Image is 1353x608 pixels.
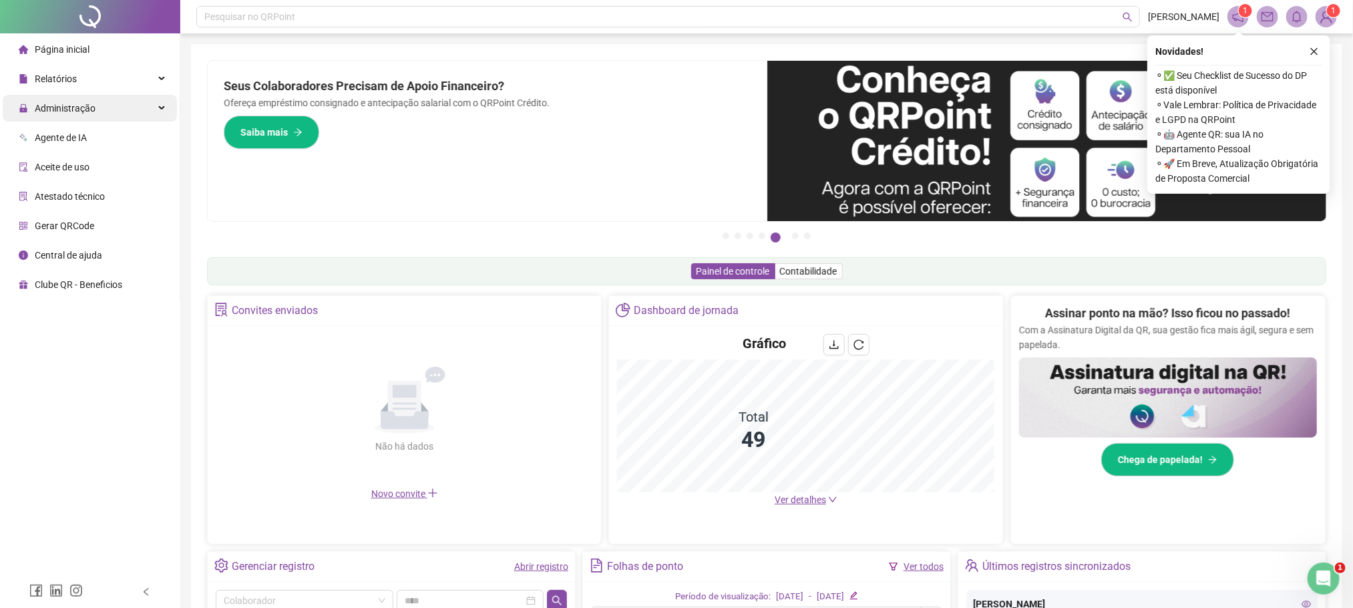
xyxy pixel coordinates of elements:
span: facebook [29,584,43,597]
span: download [829,339,839,350]
div: Não há dados [343,439,466,454]
div: [DATE] [776,590,803,604]
div: Período de visualização: [675,590,771,604]
div: Convites enviados [232,299,318,322]
span: plus [427,488,438,498]
span: ⚬ Vale Lembrar: Política de Privacidade e LGPD na QRPoint [1155,98,1322,127]
span: search [1123,12,1133,22]
img: banner%2F11e687cd-1386-4cbd-b13b-7bd81425532d.png [767,61,1327,221]
span: [PERSON_NAME] [1148,9,1219,24]
button: 2 [735,233,741,239]
span: linkedin [49,584,63,597]
button: 6 [792,233,799,239]
span: Novidades ! [1155,44,1203,59]
span: Clube QR - Beneficios [35,279,122,290]
iframe: Intercom live chat [1308,563,1340,595]
div: Folhas de ponto [607,555,683,578]
span: 1 [1243,6,1248,15]
span: Ver detalhes [775,494,826,505]
span: 1 [1335,563,1346,573]
button: 7 [804,233,811,239]
span: Central de ajuda [35,250,102,261]
button: 4 [759,233,765,239]
button: 5 [771,233,781,243]
button: Saiba mais [224,116,319,149]
span: file [19,74,28,84]
span: close [1310,47,1319,56]
span: qrcode [19,221,28,231]
span: home [19,45,28,54]
button: Chega de papelada! [1101,443,1234,476]
span: edit [849,591,858,600]
button: 1 [723,233,729,239]
span: Novo convite [371,488,438,499]
a: Ver detalhes down [775,494,837,505]
span: ⚬ 🚀 Em Breve, Atualização Obrigatória de Proposta Comercial [1155,156,1322,186]
span: ⚬ 🤖 Agente QR: sua IA no Departamento Pessoal [1155,127,1322,156]
span: gift [19,280,28,289]
span: reload [853,339,864,350]
div: Dashboard de jornada [634,299,739,322]
span: arrow-right [1208,455,1217,464]
span: mail [1262,11,1274,23]
span: Relatórios [35,73,77,84]
h2: Seus Colaboradores Precisam de Apoio Financeiro? [224,77,751,96]
span: notification [1232,11,1244,23]
span: Gerar QRCode [35,220,94,231]
span: arrow-right [293,128,303,137]
span: Saiba mais [240,125,288,140]
span: solution [214,303,228,317]
span: Administração [35,103,95,114]
sup: 1 [1239,4,1252,17]
span: Agente de IA [35,132,87,143]
a: Abrir registro [514,561,568,572]
span: Chega de papelada! [1118,452,1203,467]
span: filter [889,562,898,571]
span: setting [214,559,228,573]
span: ⚬ ✅ Seu Checklist de Sucesso do DP está disponível [1155,68,1322,98]
span: file-text [590,559,604,573]
span: Atestado técnico [35,191,105,202]
h2: Assinar ponto na mão? Isso ficou no passado! [1045,304,1290,323]
span: solution [19,192,28,201]
button: 3 [747,233,753,239]
span: bell [1291,11,1303,23]
img: 78570 [1316,7,1336,27]
span: Página inicial [35,44,89,55]
sup: Atualize o seu contato no menu Meus Dados [1327,4,1340,17]
span: pie-chart [616,303,630,317]
span: down [828,495,837,504]
span: team [965,559,979,573]
span: Aceite de uso [35,162,89,172]
img: banner%2F02c71560-61a6-44d4-94b9-c8ab97240462.png [1019,357,1317,438]
span: 1 [1332,6,1336,15]
span: lock [19,104,28,113]
span: audit [19,162,28,172]
div: [DATE] [817,590,844,604]
h4: Gráfico [743,334,787,353]
span: search [552,595,562,606]
span: Painel de controle [697,266,770,277]
div: Gerenciar registro [232,555,315,578]
a: Ver todos [904,561,944,572]
span: left [142,587,151,597]
span: Contabilidade [780,266,837,277]
div: - [809,590,811,604]
p: Com a Assinatura Digital da QR, sua gestão fica mais ágil, segura e sem papelada. [1019,323,1317,352]
div: Últimos registros sincronizados [982,555,1131,578]
span: info-circle [19,251,28,260]
p: Ofereça empréstimo consignado e antecipação salarial com o QRPoint Crédito. [224,96,751,110]
span: instagram [69,584,83,597]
